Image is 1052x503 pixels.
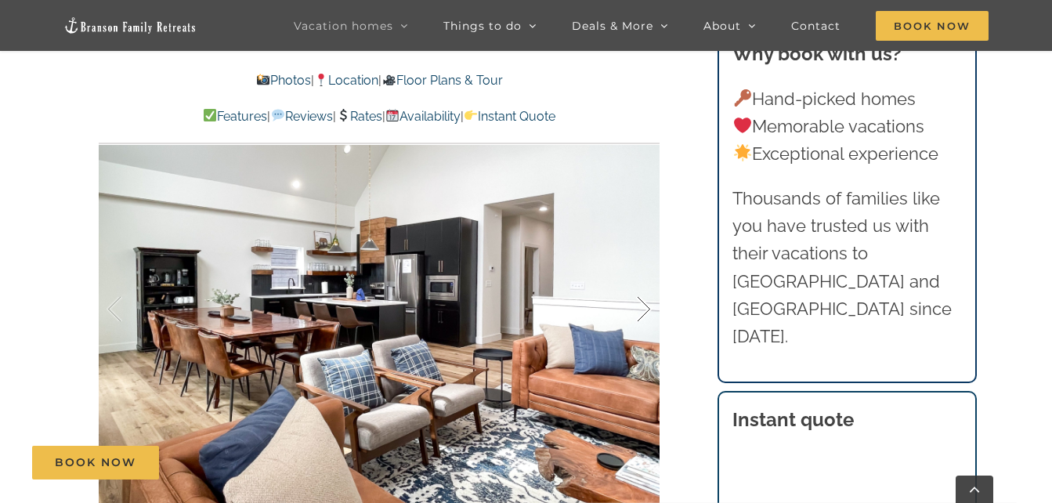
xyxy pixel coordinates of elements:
p: Hand-picked homes Memorable vacations Exceptional experience [732,85,961,168]
a: Features [203,109,267,124]
span: Book Now [55,456,136,469]
img: 🌟 [734,144,751,161]
a: Availability [385,109,461,124]
p: Thousands of families like you have trusted us with their vacations to [GEOGRAPHIC_DATA] and [GEO... [732,185,961,350]
img: 🔑 [734,89,751,107]
a: Book Now [32,446,159,479]
span: Things to do [443,20,522,31]
p: | | | | [99,107,660,127]
img: Branson Family Retreats Logo [63,16,197,34]
p: | | [99,71,660,91]
span: Deals & More [572,20,653,31]
img: 📸 [257,74,269,86]
strong: Instant quote [732,408,854,431]
a: Rates [336,109,382,124]
a: Location [314,73,378,88]
img: 💲 [337,109,349,121]
img: 🎥 [383,74,396,86]
img: 👉 [465,109,477,121]
img: 💬 [272,109,284,121]
a: Photos [256,73,311,88]
span: Book Now [876,11,989,41]
img: 📍 [315,74,327,86]
span: Contact [791,20,841,31]
span: Vacation homes [294,20,393,31]
img: ✅ [204,109,216,121]
a: Instant Quote [464,109,555,124]
img: ❤️ [734,117,751,134]
img: 📆 [386,109,399,121]
a: Floor Plans & Tour [381,73,502,88]
span: About [703,20,741,31]
a: Reviews [270,109,332,124]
